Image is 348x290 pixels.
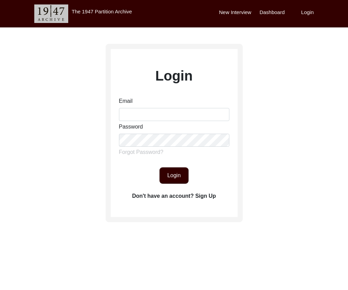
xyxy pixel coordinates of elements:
[219,9,251,16] label: New Interview
[119,148,164,156] label: Forgot Password?
[159,167,189,184] button: Login
[155,65,193,86] label: Login
[34,4,68,23] img: header-logo.png
[132,192,216,200] label: Don't have an account? Sign Up
[301,9,314,16] label: Login
[119,123,143,131] label: Password
[72,9,132,14] label: The 1947 Partition Archive
[119,97,133,105] label: Email
[260,9,285,16] label: Dashboard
